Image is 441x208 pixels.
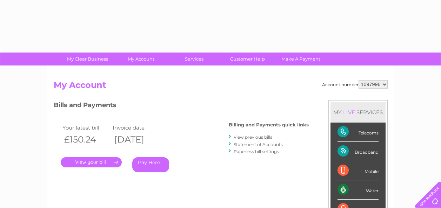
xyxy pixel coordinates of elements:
div: Mobile [338,161,379,180]
td: Your latest bill [61,123,111,132]
h4: Billing and Payments quick links [229,122,309,127]
div: Telecoms [338,123,379,142]
a: Make A Payment [272,53,330,65]
a: Services [165,53,223,65]
div: Broadband [338,142,379,161]
div: LIVE [342,109,356,116]
a: My Account [112,53,170,65]
a: View previous bills [234,134,272,140]
a: Paperless bill settings [234,149,279,154]
th: [DATE] [111,132,161,147]
h3: Bills and Payments [54,100,309,112]
div: Water [338,180,379,200]
td: Invoice date [111,123,161,132]
a: My Clear Business [59,53,116,65]
a: Statement of Accounts [234,142,283,147]
a: Pay Here [132,157,169,172]
div: Account number [322,80,388,89]
a: . [61,157,122,167]
div: MY SERVICES [330,102,386,122]
h2: My Account [54,80,388,93]
a: Customer Help [219,53,276,65]
th: £150.24 [61,132,111,147]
